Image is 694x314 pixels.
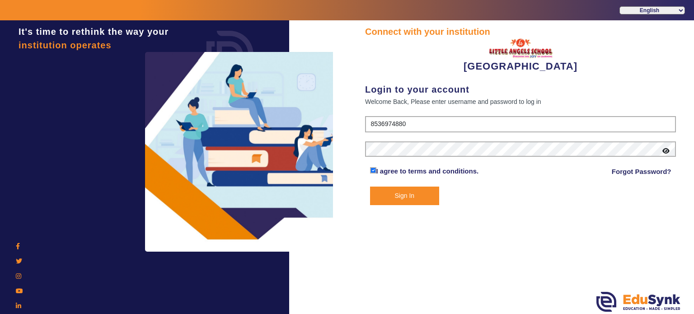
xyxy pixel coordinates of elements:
[365,25,676,38] div: Connect with your institution
[612,166,671,177] a: Forgot Password?
[365,83,676,96] div: Login to your account
[145,52,335,252] img: login3.png
[370,187,440,205] button: Sign In
[19,40,112,50] span: institution operates
[596,292,680,312] img: edusynk.png
[196,20,264,88] img: login.png
[365,96,676,107] div: Welcome Back, Please enter username and password to log in
[487,38,554,59] img: 148785d4-37a3-4db0-a859-892016fb3915
[376,167,479,175] a: I agree to terms and conditions.
[19,27,169,37] span: It's time to rethink the way your
[365,116,676,132] input: User Name
[365,38,676,74] div: [GEOGRAPHIC_DATA]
